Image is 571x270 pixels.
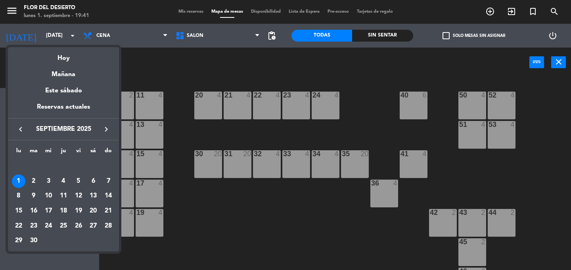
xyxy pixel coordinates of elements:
td: 10 de septiembre de 2025 [41,189,56,204]
div: 4 [57,174,70,188]
div: 8 [12,189,25,203]
td: 9 de septiembre de 2025 [26,189,41,204]
div: 15 [12,204,25,218]
div: Hoy [8,47,119,63]
div: 22 [12,219,25,233]
th: jueves [56,146,71,159]
div: 28 [102,219,115,233]
td: 1 de septiembre de 2025 [11,174,26,189]
div: 19 [72,204,85,218]
td: 18 de septiembre de 2025 [56,203,71,218]
td: 21 de septiembre de 2025 [101,203,116,218]
div: 14 [102,189,115,203]
div: 27 [86,219,100,233]
td: 29 de septiembre de 2025 [11,234,26,249]
th: domingo [101,146,116,159]
td: 3 de septiembre de 2025 [41,174,56,189]
div: 9 [27,189,40,203]
td: 12 de septiembre de 2025 [71,189,86,204]
div: 24 [42,219,55,233]
div: Reservas actuales [8,102,119,118]
td: 20 de septiembre de 2025 [86,203,101,218]
div: 25 [57,219,70,233]
i: keyboard_arrow_right [102,124,111,134]
td: 22 de septiembre de 2025 [11,218,26,234]
td: 25 de septiembre de 2025 [56,218,71,234]
div: 3 [42,174,55,188]
div: 21 [102,204,115,218]
th: sábado [86,146,101,159]
div: 26 [72,219,85,233]
th: miércoles [41,146,56,159]
button: keyboard_arrow_right [99,124,113,134]
div: 12 [72,189,85,203]
td: 2 de septiembre de 2025 [26,174,41,189]
span: septiembre 2025 [28,124,99,134]
td: 16 de septiembre de 2025 [26,203,41,218]
div: 17 [42,204,55,218]
td: 4 de septiembre de 2025 [56,174,71,189]
td: SEP. [11,159,116,174]
td: 17 de septiembre de 2025 [41,203,56,218]
td: 28 de septiembre de 2025 [101,218,116,234]
th: viernes [71,146,86,159]
td: 8 de septiembre de 2025 [11,189,26,204]
div: 23 [27,219,40,233]
div: 20 [86,204,100,218]
td: 5 de septiembre de 2025 [71,174,86,189]
td: 24 de septiembre de 2025 [41,218,56,234]
div: 6 [86,174,100,188]
i: keyboard_arrow_left [16,124,25,134]
div: 13 [86,189,100,203]
td: 19 de septiembre de 2025 [71,203,86,218]
div: 7 [102,174,115,188]
td: 15 de septiembre de 2025 [11,203,26,218]
div: 29 [12,234,25,247]
div: 11 [57,189,70,203]
div: 16 [27,204,40,218]
td: 13 de septiembre de 2025 [86,189,101,204]
td: 6 de septiembre de 2025 [86,174,101,189]
div: Mañana [8,63,119,80]
div: Este sábado [8,80,119,102]
div: 2 [27,174,40,188]
th: lunes [11,146,26,159]
td: 26 de septiembre de 2025 [71,218,86,234]
div: 1 [12,174,25,188]
div: 10 [42,189,55,203]
th: martes [26,146,41,159]
td: 7 de septiembre de 2025 [101,174,116,189]
div: 5 [72,174,85,188]
td: 11 de septiembre de 2025 [56,189,71,204]
td: 30 de septiembre de 2025 [26,234,41,249]
div: 18 [57,204,70,218]
td: 14 de septiembre de 2025 [101,189,116,204]
div: 30 [27,234,40,247]
td: 23 de septiembre de 2025 [26,218,41,234]
td: 27 de septiembre de 2025 [86,218,101,234]
button: keyboard_arrow_left [13,124,28,134]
